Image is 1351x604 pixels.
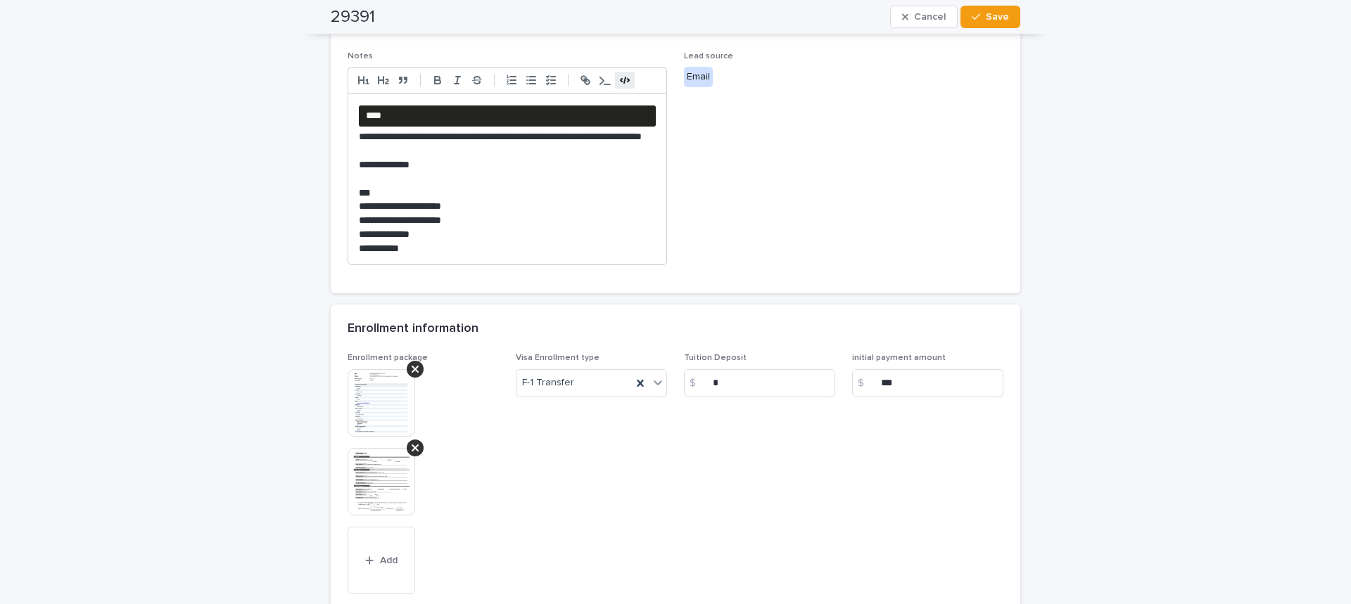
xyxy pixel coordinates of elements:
[684,67,713,87] div: Email
[331,7,375,27] h2: 29391
[914,12,946,22] span: Cancel
[986,12,1009,22] span: Save
[348,52,373,60] span: Notes
[348,354,428,362] span: Enrollment package
[852,369,880,397] div: $
[684,52,733,60] span: Lead source
[380,555,398,565] span: Add
[684,369,712,397] div: $
[522,375,574,390] span: F-1 Transfer
[348,527,415,594] button: Add
[516,354,600,362] span: Visa Enrollment type
[852,354,946,362] span: initial payment amount
[890,6,958,28] button: Cancel
[684,354,747,362] span: Tuition Deposit
[348,321,478,337] h2: Enrollment information
[960,6,1020,28] button: Save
